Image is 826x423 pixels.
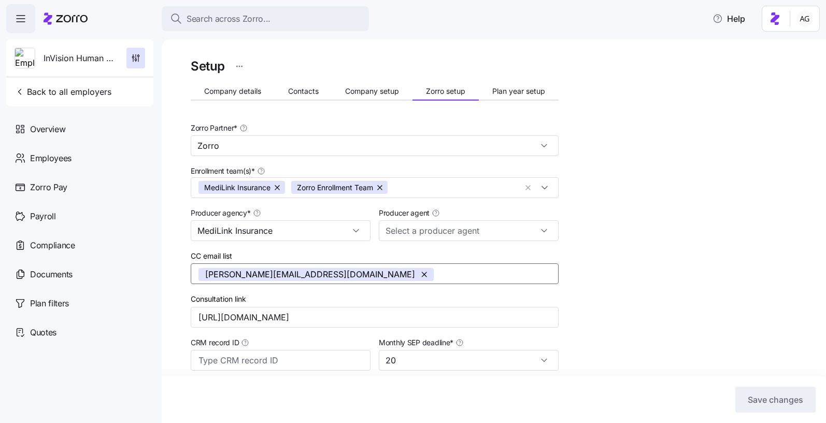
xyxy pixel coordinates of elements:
[30,268,73,281] span: Documents
[191,166,255,176] span: Enrollment team(s) *
[297,181,373,194] span: Zorro Enrollment Team
[204,88,261,95] span: Company details
[6,231,153,260] a: Compliance
[748,393,803,406] span: Save changes
[44,52,118,65] span: InVision Human Services
[30,297,69,310] span: Plan filters
[345,88,399,95] span: Company setup
[204,181,270,194] span: MediLink Insurance
[191,208,251,218] span: Producer agency *
[379,337,453,348] span: Monthly SEP deadline *
[191,123,237,133] span: Zorro Partner *
[191,58,225,74] h1: Setup
[6,202,153,231] a: Payroll
[191,250,232,262] label: CC email list
[735,387,816,413] button: Save changes
[6,115,153,144] a: Overview
[30,239,75,252] span: Compliance
[379,220,559,241] input: Select a producer agent
[713,12,745,25] span: Help
[30,210,56,223] span: Payroll
[205,268,415,281] span: [PERSON_NAME][EMAIL_ADDRESS][DOMAIN_NAME]
[492,88,545,95] span: Plan year setup
[191,307,559,328] input: Consultation link
[191,220,371,241] input: Select a producer agency
[704,8,753,29] button: Help
[379,208,430,218] span: Producer agent
[288,88,319,95] span: Contacts
[30,123,65,136] span: Overview
[10,81,116,102] button: Back to all employers
[191,293,246,305] label: Consultation link
[187,12,270,25] span: Search across Zorro...
[30,152,72,165] span: Employees
[6,289,153,318] a: Plan filters
[191,350,371,371] input: Type CRM record ID
[162,6,369,31] button: Search across Zorro...
[191,337,239,348] span: CRM record ID
[426,88,465,95] span: Zorro setup
[6,260,153,289] a: Documents
[15,48,35,69] img: Employer logo
[6,318,153,347] a: Quotes
[30,181,67,194] span: Zorro Pay
[30,326,56,339] span: Quotes
[6,173,153,202] a: Zorro Pay
[6,144,153,173] a: Employees
[379,350,559,371] input: Select the monthly SEP deadline
[796,10,813,27] img: 5fc55c57e0610270ad857448bea2f2d5
[15,86,111,98] span: Back to all employers
[191,135,559,156] input: Select a partner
